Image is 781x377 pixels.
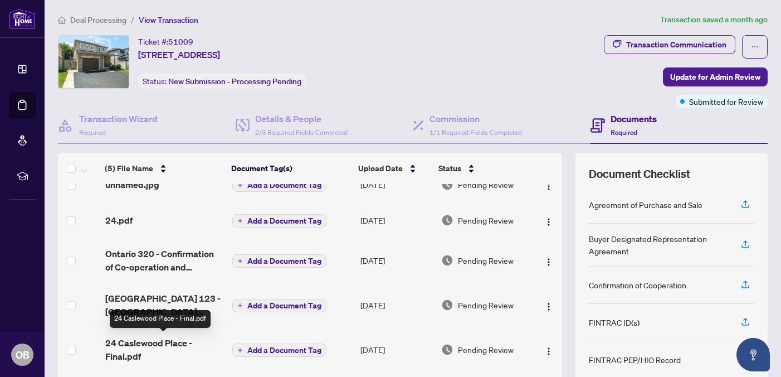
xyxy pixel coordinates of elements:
[237,258,243,264] span: plus
[237,218,243,224] span: plus
[232,214,326,228] button: Add a Document Tag
[16,347,30,362] span: OB
[358,162,403,175] span: Upload Date
[589,199,702,211] div: Agreement of Purchase and Sale
[110,310,211,328] div: 24 Caslewood Place - Final.pdf
[540,296,558,314] button: Logo
[544,217,553,226] img: Logo
[540,211,558,229] button: Logo
[138,48,220,61] span: [STREET_ADDRESS]
[58,16,66,24] span: home
[663,67,768,86] button: Update for Admin Review
[232,298,326,313] button: Add a Document Tag
[105,162,153,175] span: (5) File Name
[356,202,437,238] td: [DATE]
[138,35,193,48] div: Ticket #:
[458,214,514,226] span: Pending Review
[458,299,514,311] span: Pending Review
[255,128,348,137] span: 2/3 Required Fields Completed
[544,347,553,356] img: Logo
[356,238,437,283] td: [DATE]
[247,257,321,265] span: Add a Document Tag
[611,112,657,125] h4: Documents
[168,76,301,86] span: New Submission - Processing Pending
[70,15,126,25] span: Deal Processing
[105,292,223,318] span: [GEOGRAPHIC_DATA] 123 - [GEOGRAPHIC_DATA][STREET_ADDRESS]pdf
[434,153,531,184] th: Status
[354,153,434,184] th: Upload Date
[458,254,514,267] span: Pending Review
[356,327,437,372] td: [DATE]
[105,214,133,227] span: 24.pdf
[237,303,243,308] span: plus
[9,8,36,29] img: logo
[247,181,321,189] span: Add a Document Tag
[58,36,129,88] img: IMG-X12324323_1.jpg
[604,35,735,54] button: Transaction Communication
[589,279,686,291] div: Confirmation of Cooperation
[227,153,354,184] th: Document Tag(s)
[670,68,760,86] span: Update for Admin Review
[589,166,690,182] span: Document Checklist
[589,354,681,366] div: FINTRAC PEP/HIO Record
[589,233,728,257] div: Buyer Designated Representation Agreement
[544,302,553,311] img: Logo
[540,341,558,359] button: Logo
[105,336,223,363] span: 24 Caslewood Place - Final.pdf
[247,302,321,310] span: Add a Document Tag
[544,182,553,191] img: Logo
[441,254,453,267] img: Document Status
[441,178,453,191] img: Document Status
[660,13,768,26] article: Transaction saved a month ago
[237,182,243,188] span: plus
[100,153,226,184] th: (5) File Name
[105,247,223,274] span: Ontario 320 - Confirmation of Co-operation and Representation [DATE] Seller counter 1 1.pdf
[232,344,326,357] button: Add a Document Tag
[79,112,158,125] h4: Transaction Wizard
[168,37,193,47] span: 51009
[429,112,522,125] h4: Commission
[138,74,306,89] div: Status:
[441,299,453,311] img: Document Status
[131,13,134,26] li: /
[356,167,437,202] td: [DATE]
[438,162,461,175] span: Status
[611,128,637,137] span: Required
[232,178,326,192] button: Add a Document Tag
[237,347,243,353] span: plus
[751,43,759,51] span: ellipsis
[540,252,558,269] button: Logo
[544,258,553,267] img: Logo
[356,283,437,327] td: [DATE]
[429,128,522,137] span: 1/1 Required Fields Completed
[232,254,326,268] button: Add a Document Tag
[105,178,159,191] span: unnamed.jpg
[689,95,763,108] span: Submitted for Review
[589,316,640,328] div: FINTRAC ID(s)
[232,214,326,228] button: Add a Document Tag
[247,217,321,225] span: Add a Document Tag
[139,15,198,25] span: View Transaction
[540,176,558,194] button: Logo
[626,36,726,54] div: Transaction Communication
[232,254,326,268] button: Add a Document Tag
[458,344,514,356] span: Pending Review
[232,299,326,312] button: Add a Document Tag
[736,338,770,371] button: Open asap
[458,178,514,191] span: Pending Review
[247,346,321,354] span: Add a Document Tag
[441,214,453,226] img: Document Status
[441,344,453,356] img: Document Status
[255,112,348,125] h4: Details & People
[79,128,106,137] span: Required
